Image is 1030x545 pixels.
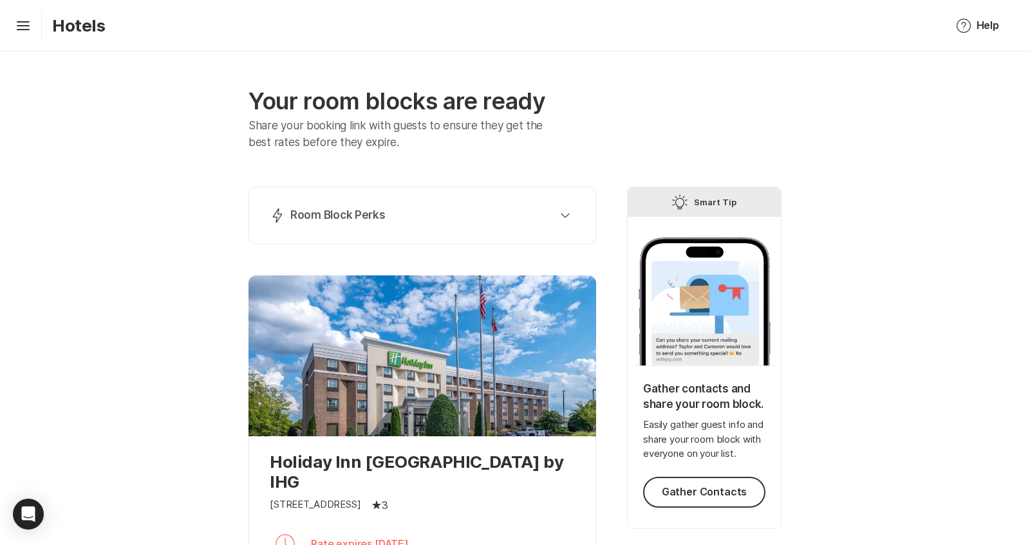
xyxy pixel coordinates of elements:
p: Gather contacts and share your room block. [643,382,765,412]
p: Your room blocks are ready [248,88,596,115]
p: Share your booking link with guests to ensure they get the best rates before they expire. [248,118,562,151]
p: Holiday Inn [GEOGRAPHIC_DATA] by IHG [270,452,575,492]
p: [STREET_ADDRESS] [270,497,361,512]
div: Open Intercom Messenger [13,499,44,530]
p: Hotels [52,15,106,35]
p: Easily gather guest info and share your room block with everyone on your list. [643,418,765,461]
p: Room Block Perks [290,208,386,223]
button: Gather Contacts [643,477,765,508]
p: 3 [382,497,388,513]
p: Smart Tip [694,194,736,210]
button: Help [941,10,1015,41]
button: Room Block Perks [265,203,580,228]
